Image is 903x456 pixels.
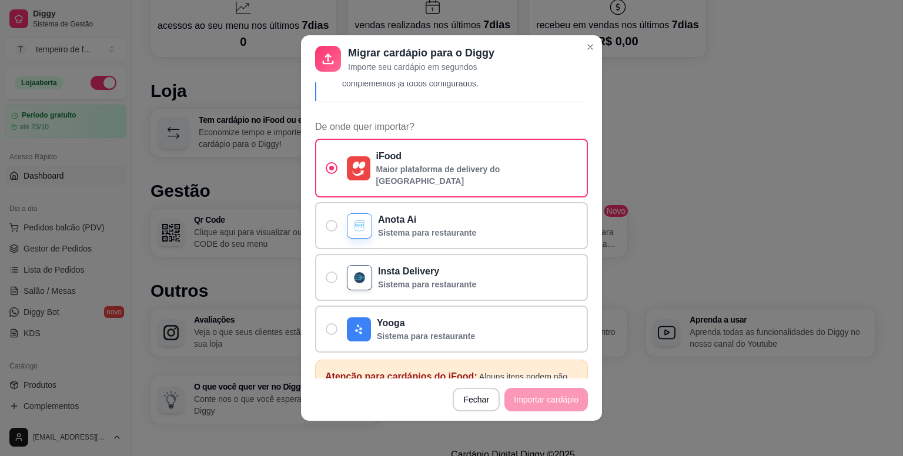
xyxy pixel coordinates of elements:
img: insta delivery [352,270,367,285]
img: ifood_logo [352,161,366,176]
p: Maior plataforma de delivery do [GEOGRAPHIC_DATA] [376,163,578,187]
img: yooga [352,322,366,337]
img: anota ai [352,219,367,233]
p: Importe seu cardápio em segundos [348,61,494,73]
p: Insta Delivery [378,264,476,279]
p: Migrar cardápio para o Diggy [348,45,494,61]
button: Fechar [453,388,500,411]
div: De onde quer importar? [315,120,588,353]
p: Sistema para restaurante [378,279,476,290]
p: Sistema para restaurante [377,330,475,342]
p: Sistema para restaurante [378,227,476,239]
p: Anota Ai [378,213,476,227]
span: Atenção para cardápios do iFood: [325,371,477,381]
p: Yooga [377,316,475,330]
span: De onde quer importar? [315,120,588,134]
p: Alguns itens podem não ser compatíveis com o padrão do Diggy. Recomendamos revisar o cardápio apó... [325,370,578,424]
button: Close [581,38,600,56]
p: iFood [376,149,578,163]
